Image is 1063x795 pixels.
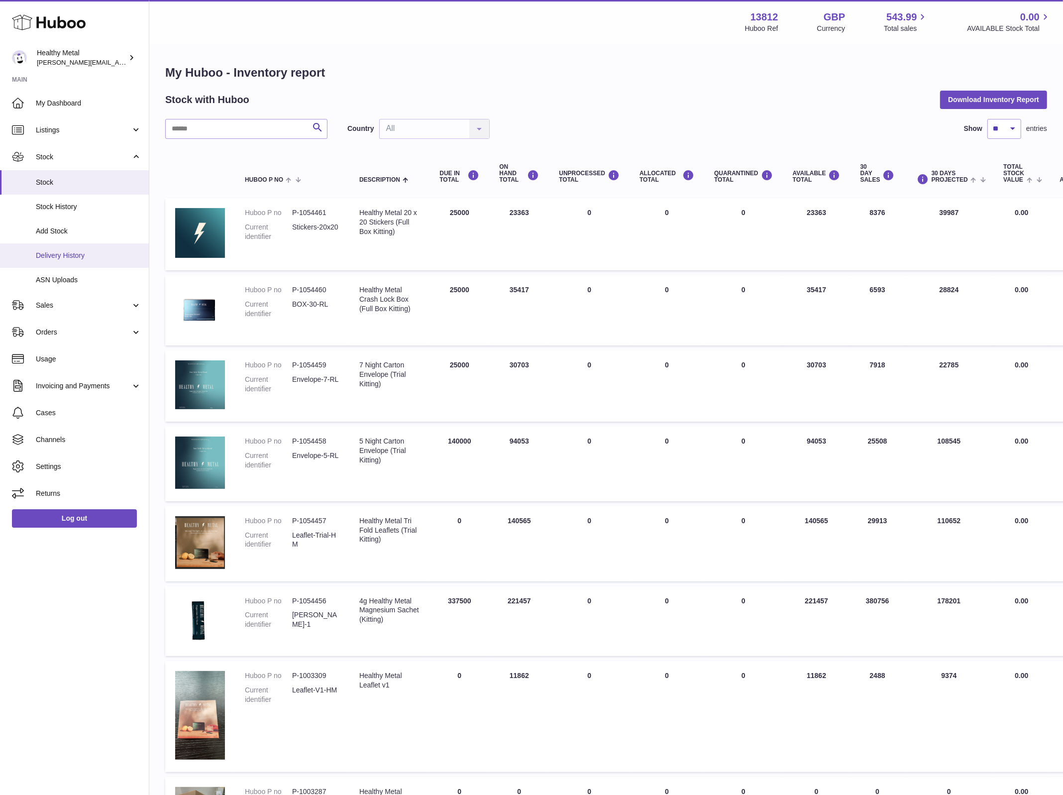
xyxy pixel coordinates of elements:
[549,198,630,270] td: 0
[714,170,773,183] div: QUARANTINED Total
[175,516,225,569] img: product image
[783,506,850,581] td: 140565
[742,209,745,217] span: 0
[489,427,549,501] td: 94053
[742,437,745,445] span: 0
[817,24,846,33] div: Currency
[12,509,137,527] a: Log out
[429,350,489,422] td: 25000
[742,361,745,369] span: 0
[36,275,141,285] span: ASN Uploads
[793,170,841,183] div: AVAILABLE Total
[292,375,339,394] dd: Envelope-7-RL
[245,531,292,550] dt: Current identifier
[245,685,292,704] dt: Current identifier
[245,671,292,681] dt: Huboo P no
[292,610,339,629] dd: [PERSON_NAME]-1
[359,596,420,625] div: 4g Healthy Metal Magnesium Sachet (Kitting)
[36,381,131,391] span: Invoicing and Payments
[36,462,141,471] span: Settings
[630,506,704,581] td: 0
[245,300,292,319] dt: Current identifier
[905,661,994,772] td: 9374
[429,427,489,501] td: 140000
[36,489,141,498] span: Returns
[245,223,292,241] dt: Current identifier
[549,427,630,501] td: 0
[489,506,549,581] td: 140565
[37,48,126,67] div: Healthy Metal
[429,506,489,581] td: 0
[742,517,745,525] span: 0
[175,596,225,644] img: product image
[932,170,968,183] span: 30 DAYS PROJECTED
[292,531,339,550] dd: Leaflet-Trial-HM
[292,437,339,446] dd: P-1054458
[36,178,141,187] span: Stock
[940,91,1047,109] button: Download Inventory Report
[967,10,1051,33] a: 0.00 AVAILABLE Stock Total
[850,275,905,345] td: 6593
[1020,10,1040,24] span: 0.00
[1015,672,1028,680] span: 0.00
[884,10,928,33] a: 543.99 Total sales
[499,164,539,184] div: ON HAND Total
[36,354,141,364] span: Usage
[489,661,549,772] td: 11862
[292,208,339,218] dd: P-1054461
[783,350,850,422] td: 30703
[292,596,339,606] dd: P-1054456
[175,437,225,489] img: product image
[36,251,141,260] span: Delivery History
[36,301,131,310] span: Sales
[850,506,905,581] td: 29913
[850,661,905,772] td: 2488
[37,58,200,66] span: [PERSON_NAME][EMAIL_ADDRESS][DOMAIN_NAME]
[750,10,778,24] strong: 13812
[165,65,1047,81] h1: My Huboo - Inventory report
[630,275,704,345] td: 0
[1003,164,1024,184] span: Total stock value
[783,661,850,772] td: 11862
[245,208,292,218] dt: Huboo P no
[292,516,339,526] dd: P-1054457
[245,375,292,394] dt: Current identifier
[1015,517,1028,525] span: 0.00
[359,516,420,545] div: Healthy Metal Tri Fold Leaflets (Trial Kitting)
[292,451,339,470] dd: Envelope-5-RL
[292,685,339,704] dd: Leaflet-V1-HM
[439,170,479,183] div: DUE IN TOTAL
[630,661,704,772] td: 0
[175,360,225,409] img: product image
[884,24,928,33] span: Total sales
[429,198,489,270] td: 25000
[36,99,141,108] span: My Dashboard
[1015,209,1028,217] span: 0.00
[359,437,420,465] div: 5 Night Carton Envelope (Trial Kitting)
[245,437,292,446] dt: Huboo P no
[860,164,895,184] div: 30 DAY SALES
[905,350,994,422] td: 22785
[549,506,630,581] td: 0
[36,328,131,337] span: Orders
[850,198,905,270] td: 8376
[292,360,339,370] dd: P-1054459
[630,427,704,501] td: 0
[347,124,374,133] label: Country
[783,586,850,657] td: 221457
[559,170,620,183] div: UNPROCESSED Total
[292,285,339,295] dd: P-1054460
[245,596,292,606] dt: Huboo P no
[742,672,745,680] span: 0
[639,170,694,183] div: ALLOCATED Total
[489,586,549,657] td: 221457
[245,451,292,470] dt: Current identifier
[36,202,141,212] span: Stock History
[549,275,630,345] td: 0
[742,597,745,605] span: 0
[1015,597,1028,605] span: 0.00
[429,586,489,657] td: 337500
[1015,286,1028,294] span: 0.00
[905,506,994,581] td: 110652
[489,275,549,345] td: 35417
